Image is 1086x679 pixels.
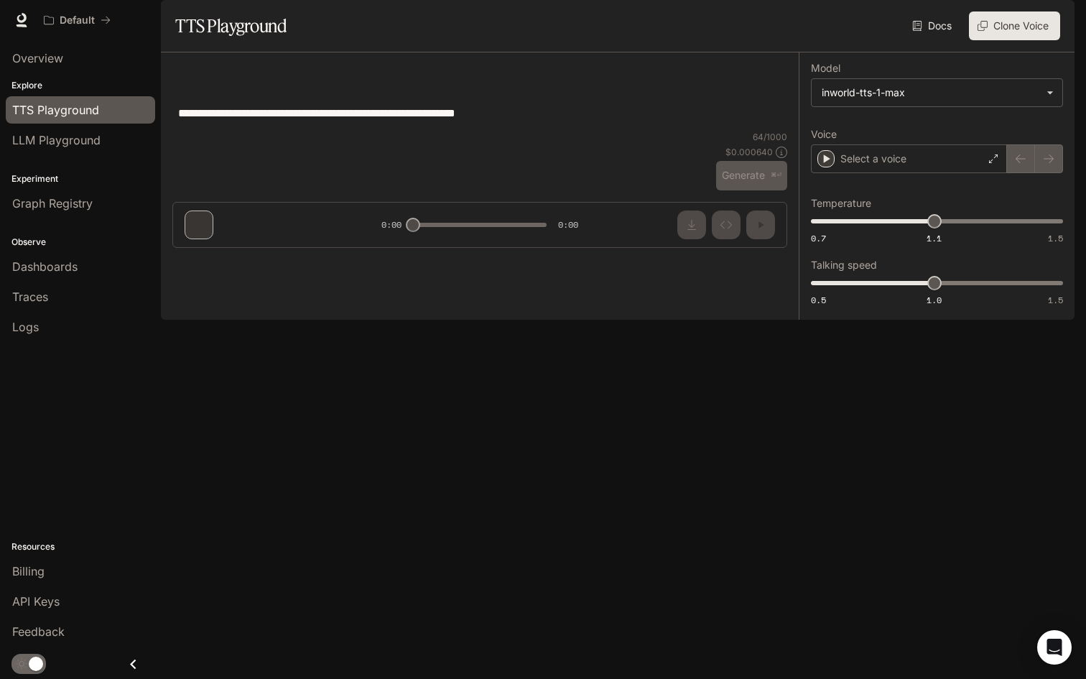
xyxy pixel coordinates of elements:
[1048,232,1063,244] span: 1.5
[811,294,826,306] span: 0.5
[1037,630,1072,665] div: Open Intercom Messenger
[811,63,840,73] p: Model
[175,11,287,40] h1: TTS Playground
[927,232,942,244] span: 1.1
[927,294,942,306] span: 1.0
[811,129,837,139] p: Voice
[1048,294,1063,306] span: 1.5
[969,11,1060,40] button: Clone Voice
[909,11,957,40] a: Docs
[822,86,1039,100] div: inworld-tts-1-max
[725,146,773,158] p: $ 0.000640
[37,6,117,34] button: All workspaces
[811,232,826,244] span: 0.7
[753,131,787,143] p: 64 / 1000
[60,14,95,27] p: Default
[811,198,871,208] p: Temperature
[812,79,1062,106] div: inworld-tts-1-max
[840,152,906,166] p: Select a voice
[811,260,877,270] p: Talking speed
